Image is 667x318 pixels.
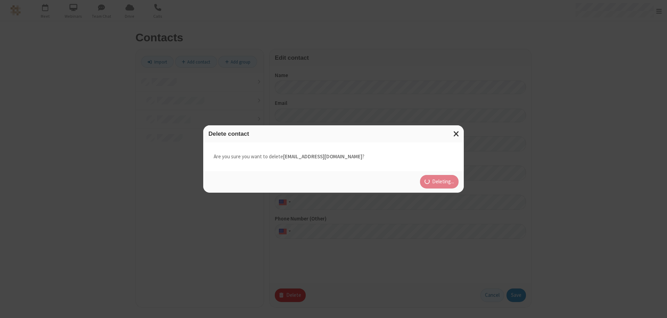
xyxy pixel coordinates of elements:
[432,178,454,186] span: Deleting...
[208,131,459,137] h3: Delete contact
[214,153,453,161] p: Are you sure you want to delete ?
[449,125,464,142] button: Close modal
[420,175,459,189] button: Deleting...
[283,153,362,160] strong: [EMAIL_ADDRESS][DOMAIN_NAME]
